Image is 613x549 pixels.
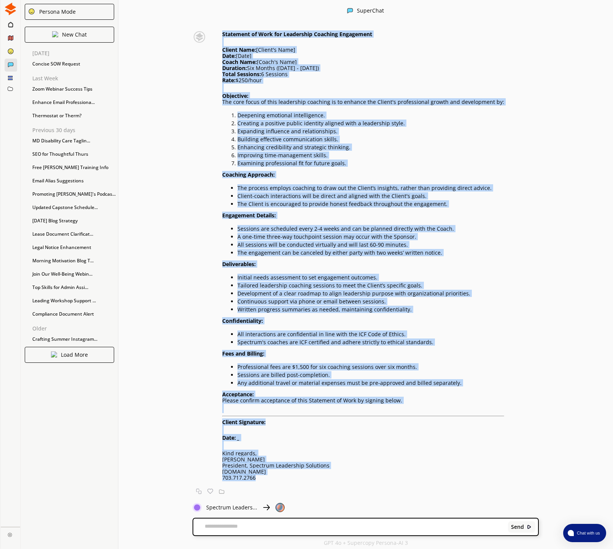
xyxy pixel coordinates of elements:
[237,298,504,305] p: Continuous support via phone or email between sessions.
[222,46,256,53] strong: Client Name:
[29,308,118,320] div: Compliance Document Alert
[237,193,504,199] p: Client-coach interactions will be direct and aligned with the Client's goals.
[222,418,266,426] strong: Client Signature:
[61,352,88,358] p: Load More
[222,397,504,404] p: Please confirm acceptance of this Statement of Work by signing below.
[219,488,225,494] img: Save
[1,527,20,540] a: Close
[237,136,504,142] p: Building effective communication skills.
[222,463,504,469] p: President, Spectrum Leadership Solutions
[357,8,384,15] div: SuperChat
[222,456,504,463] p: [PERSON_NAME]
[193,503,202,512] img: Close
[222,260,256,268] strong: Deliverables:
[29,135,118,147] div: MD Disability Care Taglin...
[29,202,118,213] div: Updated Capstone Schedule...
[29,148,118,160] div: SEO for Thoughtful Thurs
[29,162,118,173] div: Free [PERSON_NAME] Training Info
[29,175,118,187] div: Email Alias Suggestions
[237,290,504,297] p: Development of a clear roadmap to align leadership purpose with organizational priorities.
[237,242,504,248] p: All sessions will be conducted virtually and will last 60-90 minutes.
[222,58,257,65] strong: Coach Name:
[222,475,504,481] p: 703.717.2766
[32,50,118,56] p: [DATE]
[237,372,504,378] p: Sessions are billed post-completion.
[237,152,504,158] p: Improving time-management skills.
[206,504,257,511] p: Spectrum Leaders...
[29,110,118,121] div: Thermostat or Therm?
[29,268,118,280] div: Join Our Well-Being Webin...
[563,524,606,542] button: atlas-launcher
[222,92,248,99] strong: Objective:
[222,434,236,441] strong: Date:
[237,144,504,150] p: Enhancing credibility and strategic thinking.
[275,503,285,512] img: Close
[222,391,254,398] strong: Acceptance:
[32,127,118,133] p: Previous 30 days
[207,488,213,494] img: Favorite
[222,171,275,178] strong: Coaching Approach:
[222,30,372,38] strong: Statement of Work for Leadership Coaching Engagement
[29,242,118,253] div: Legal Notice Enhancement
[222,70,261,78] strong: Total Sessions:
[237,306,504,313] p: Written progress summaries as needed, maintaining confidentiality.
[222,59,504,65] p: [Coach's Name]
[222,65,504,71] p: Six Months ([DATE] - [DATE])
[222,77,236,84] strong: Rate:
[28,8,35,15] img: Close
[237,185,504,191] p: The process employs coaching to draw out the Client’s insights, rather than providing direct advice.
[237,120,504,126] p: Creating a positive public identity aligned with a leadership style.
[222,77,504,83] p: $250/hour
[222,71,504,77] p: 6 Sessions
[222,64,247,72] strong: Duration:
[527,524,532,530] img: Close
[237,380,504,386] p: Any additional travel or material expenses must be pre-approved and billed separately.
[237,128,504,134] p: Expanding influence and relationships.
[237,160,504,166] p: Examining professional fit for future goals.
[32,75,118,81] p: Last Week
[37,9,76,15] div: Persona Mode
[62,32,87,38] p: New Chat
[29,228,118,240] div: Lease Document Clarificat...
[29,282,118,293] div: Top Skills for Admin Assi...
[29,58,118,70] div: Concise SOW Request
[574,530,602,536] span: Chat with us
[237,226,504,232] p: Sessions are scheduled every 2-4 weeks and can be planned directly with the Coach.
[262,503,271,512] img: Close
[196,488,202,494] img: Copy
[4,3,17,15] img: Close
[52,31,58,37] img: Close
[511,524,524,530] b: Send
[237,331,504,337] p: All interactions are confidential in line with the ICF Code of Ethics.
[237,274,504,281] p: Initial needs assessment to set engagement outcomes.
[222,468,266,475] a: [DOMAIN_NAME]
[222,350,264,357] strong: Fees and Billing:
[222,450,504,456] p: Kind regards,
[8,532,12,537] img: Close
[29,334,118,345] div: Crafting Summer Instagram...
[222,212,276,219] strong: Engagement Details:
[222,47,504,53] p: [Client's Name]
[237,201,504,207] p: The Client is encouraged to provide honest feedback throughout the engagement.
[237,364,504,370] p: Professional fees are $1,500 for six coaching sessions over six months.
[237,112,504,118] p: Deepening emotional intelligence.
[29,255,118,267] div: Morning Motivation Blog T...
[32,326,118,332] p: Older
[222,317,263,324] strong: Confidentiality:
[237,434,240,441] em: _
[237,339,504,345] p: Spectrum's coaches are ICF certified and adhere strictly to ethical standards.
[29,97,118,108] div: Enhance Email Professiona...
[29,83,118,95] div: Zoom Webinar Success Tips
[51,351,57,357] img: Close
[29,188,118,200] div: Promoting [PERSON_NAME]'s Podcas...
[29,295,118,306] div: Leading Workshop Support ...
[222,52,236,59] strong: Date:
[237,234,504,240] p: A one-time three-way touchpoint session may occur with the Sponsor.
[222,53,504,59] p: [Date]
[324,540,408,546] p: GPT 4o + Supercopy Persona-AI 3
[29,215,118,227] div: [DATE] Blog Strategy
[222,99,504,105] p: The core focus of this leadership coaching is to enhance the Client's professional growth and dev...
[237,250,504,256] p: The engagement can be canceled by either party with two weeks’ written notice.
[180,31,218,43] img: Close
[347,8,353,14] img: Close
